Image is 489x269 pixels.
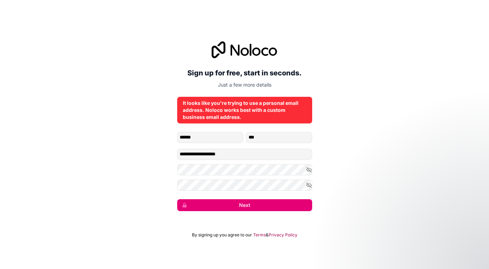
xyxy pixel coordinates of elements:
[177,199,312,211] button: Next
[177,180,312,191] input: Confirm password
[269,232,297,238] a: Privacy Policy
[177,149,312,160] input: Email address
[177,81,312,88] p: Just a few more details
[348,216,489,265] iframe: Intercom notifications message
[177,164,312,175] input: Password
[177,132,243,143] input: given-name
[253,232,266,238] a: Terms
[192,232,252,238] span: By signing up you agree to our
[246,132,312,143] input: family-name
[183,100,307,121] div: It looks like you're trying to use a personal email address. Noloco works best with a custom busi...
[266,232,269,238] span: &
[177,67,312,79] h2: Sign up for free, start in seconds.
